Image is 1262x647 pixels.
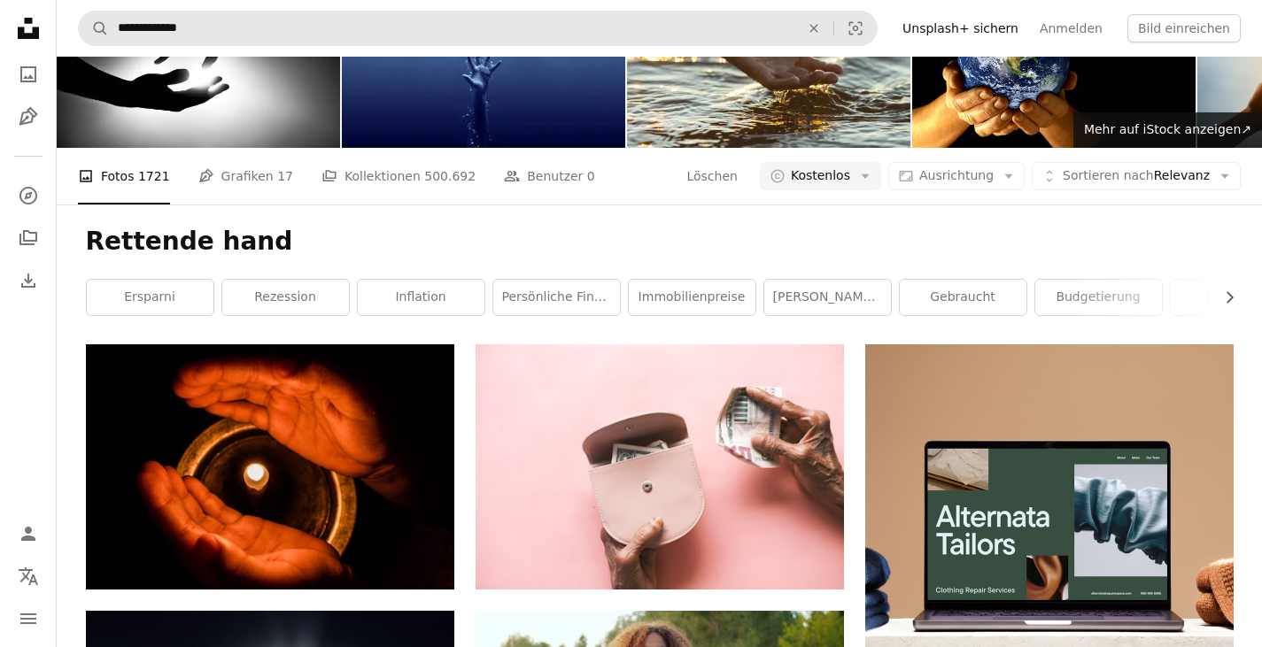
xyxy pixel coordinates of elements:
span: 0 [587,166,595,186]
a: Kollektionen 500.692 [321,148,476,204]
button: Löschen [685,162,738,190]
button: Löschen [794,12,833,45]
a: Budgetierung [1035,280,1162,315]
a: Persönliche Finanzen [493,280,620,315]
a: Entdecken [11,178,46,213]
span: 500.692 [424,166,476,186]
h1: Rettende hand [86,226,1234,258]
a: Benutzer 0 [504,148,595,204]
a: Unsplash+ sichern [892,14,1029,42]
a: Inflation [358,280,484,315]
a: Anmelden [1029,14,1113,42]
span: Ausrichtung [919,168,994,182]
img: braune Lederhandtasche auf rosa Tisch [476,344,844,589]
button: Bild einreichen [1127,14,1241,42]
span: Kostenlos [791,167,850,185]
a: Immobilienpreise [629,280,755,315]
span: Relevanz [1063,167,1210,185]
button: Visuelle Suche [834,12,877,45]
button: Menü [11,601,46,636]
a: [PERSON_NAME] der Lebenshaltungskosten [764,280,891,315]
a: Ersparni [87,280,213,315]
img: eine Person, die eine brennende Kerze in den Händen hält [86,344,454,589]
a: Startseite — Unsplash [11,11,46,50]
a: Bisherige Downloads [11,263,46,298]
a: gebraucht [900,280,1026,315]
a: Grafiken [11,99,46,135]
button: Unsplash suchen [79,12,109,45]
button: Liste nach rechts verschieben [1213,280,1234,315]
a: Rezession [222,280,349,315]
form: Finden Sie Bildmaterial auf der ganzen Webseite [78,11,878,46]
button: Kostenlos [760,162,881,190]
span: Mehr auf iStock anzeigen ↗ [1084,122,1251,136]
span: Sortieren nach [1063,168,1154,182]
a: Fotos [11,57,46,92]
a: Mehr auf iStock anzeigen↗ [1073,112,1262,148]
span: 17 [277,166,293,186]
button: Sprache [11,558,46,594]
a: Anmelden / Registrieren [11,516,46,551]
a: Grafiken 17 [198,148,293,204]
button: Ausrichtung [888,162,1025,190]
a: braune Lederhandtasche auf rosa Tisch [476,458,844,474]
a: Kollektionen [11,220,46,256]
button: Sortieren nachRelevanz [1032,162,1241,190]
a: eine Person, die eine brennende Kerze in den Händen hält [86,458,454,474]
